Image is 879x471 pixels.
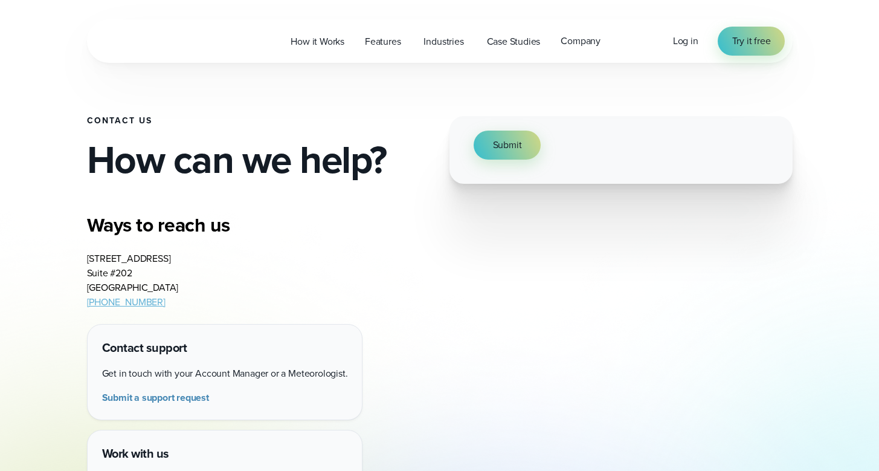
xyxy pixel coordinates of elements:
span: Submit a support request [102,391,209,405]
a: [PHONE_NUMBER] [87,295,166,309]
button: Submit [474,131,541,160]
address: [STREET_ADDRESS] Suite #202 [GEOGRAPHIC_DATA] [87,252,179,310]
span: How it Works [291,34,344,49]
span: Try it free [732,34,771,48]
span: Industries [423,34,463,49]
h2: How can we help? [87,140,430,179]
span: Submit [493,138,522,152]
a: Try it free [718,27,785,56]
a: Submit a support request [102,391,214,405]
span: Features [365,34,401,49]
h4: Contact support [102,339,348,357]
a: Log in [673,34,698,48]
span: Case Studies [487,34,541,49]
a: Case Studies [477,29,551,54]
p: Get in touch with your Account Manager or a Meteorologist. [102,366,348,381]
h3: Ways to reach us [87,213,370,237]
h1: Contact Us [87,116,430,126]
h4: Work with us [102,445,348,463]
span: Company [561,34,600,48]
a: How it Works [280,29,355,54]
